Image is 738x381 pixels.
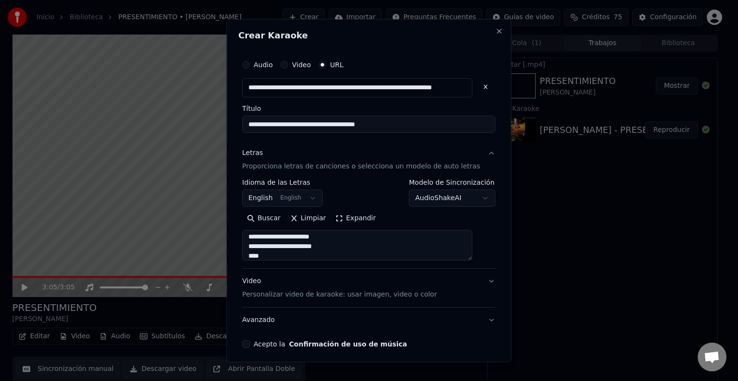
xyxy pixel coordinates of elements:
[242,141,495,179] button: LetrasProporciona letras de canciones o selecciona un modelo de auto letras
[285,211,331,226] button: Limpiar
[289,341,407,347] button: Acepto la
[242,105,495,112] label: Título
[242,290,437,299] p: Personalizar video de karaoke: usar imagen, video o color
[242,148,263,158] div: Letras
[330,61,344,68] label: URL
[238,31,499,40] h2: Crear Karaoke
[254,341,407,347] label: Acepto la
[242,269,495,307] button: VideoPersonalizar video de karaoke: usar imagen, video o color
[409,179,496,186] label: Modelo de Sincronización
[292,61,311,68] label: Video
[242,276,437,299] div: Video
[242,162,480,171] p: Proporciona letras de canciones o selecciona un modelo de auto letras
[331,211,381,226] button: Expandir
[242,179,495,268] div: LetrasProporciona letras de canciones o selecciona un modelo de auto letras
[242,179,323,186] label: Idioma de las Letras
[242,308,495,333] button: Avanzado
[242,211,285,226] button: Buscar
[254,61,273,68] label: Audio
